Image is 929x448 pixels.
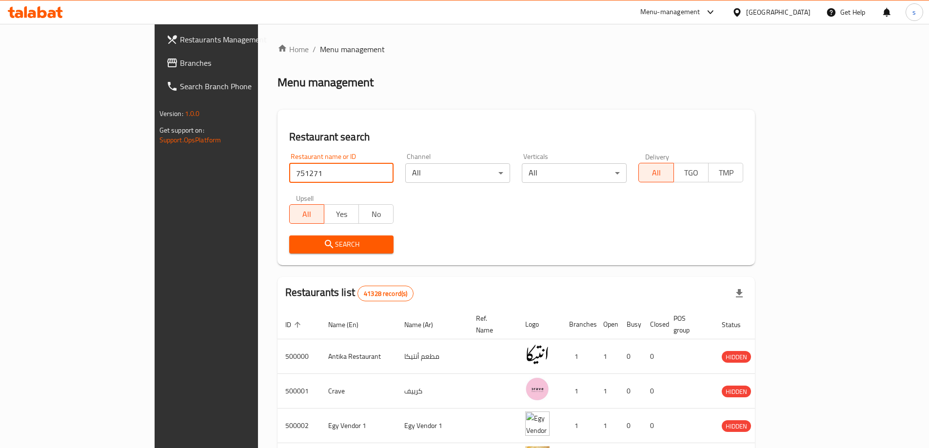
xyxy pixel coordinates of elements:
[595,339,619,374] td: 1
[289,163,394,183] input: Search for restaurant name or ID..
[619,339,642,374] td: 0
[561,409,595,443] td: 1
[285,319,304,331] span: ID
[285,285,414,301] h2: Restaurants list
[722,421,751,432] span: HIDDEN
[328,207,355,221] span: Yes
[289,235,394,253] button: Search
[746,7,810,18] div: [GEOGRAPHIC_DATA]
[159,124,204,136] span: Get support on:
[643,166,670,180] span: All
[640,6,700,18] div: Menu-management
[320,374,396,409] td: Crave
[328,319,371,331] span: Name (En)
[405,163,510,183] div: All
[522,163,627,183] div: All
[357,286,414,301] div: Total records count
[185,107,200,120] span: 1.0.0
[673,312,702,336] span: POS group
[277,75,374,90] h2: Menu management
[158,28,310,51] a: Restaurants Management
[159,134,221,146] a: Support.OpsPlatform
[289,204,324,224] button: All
[595,310,619,339] th: Open
[296,195,314,201] label: Upsell
[313,43,316,55] li: /
[320,43,385,55] span: Menu management
[277,43,755,55] nav: breadcrumb
[297,238,386,251] span: Search
[159,107,183,120] span: Version:
[678,166,705,180] span: TGO
[358,204,394,224] button: No
[320,409,396,443] td: Egy Vendor 1
[642,339,666,374] td: 0
[638,163,673,182] button: All
[396,409,468,443] td: Egy Vendor 1
[595,409,619,443] td: 1
[525,377,550,401] img: Crave
[561,339,595,374] td: 1
[722,351,751,363] div: HIDDEN
[180,57,302,69] span: Branches
[912,7,916,18] span: s
[320,339,396,374] td: Antika Restaurant
[642,409,666,443] td: 0
[396,374,468,409] td: كرييف
[642,374,666,409] td: 0
[619,409,642,443] td: 0
[561,310,595,339] th: Branches
[363,207,390,221] span: No
[525,342,550,367] img: Antika Restaurant
[619,310,642,339] th: Busy
[476,312,506,336] span: Ref. Name
[708,163,743,182] button: TMP
[294,207,320,221] span: All
[525,411,550,436] img: Egy Vendor 1
[722,351,751,363] span: HIDDEN
[642,310,666,339] th: Closed
[722,319,753,331] span: Status
[595,374,619,409] td: 1
[619,374,642,409] td: 0
[722,386,751,397] span: HIDDEN
[358,289,413,298] span: 41328 record(s)
[289,130,744,144] h2: Restaurant search
[396,339,468,374] td: مطعم أنتيكا
[728,282,751,305] div: Export file
[158,75,310,98] a: Search Branch Phone
[722,420,751,432] div: HIDDEN
[158,51,310,75] a: Branches
[645,153,670,160] label: Delivery
[180,80,302,92] span: Search Branch Phone
[404,319,446,331] span: Name (Ar)
[561,374,595,409] td: 1
[180,34,302,45] span: Restaurants Management
[712,166,739,180] span: TMP
[324,204,359,224] button: Yes
[517,310,561,339] th: Logo
[673,163,709,182] button: TGO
